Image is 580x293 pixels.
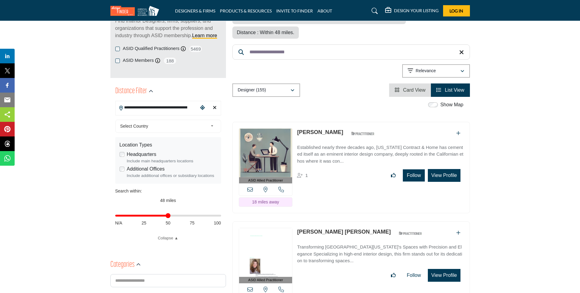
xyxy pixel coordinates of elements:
[239,129,292,177] img: Ann Fiorio
[297,144,463,165] p: Established nearly three decades ago, [US_STATE] Contract & Home has cemented itself as an eminen...
[416,68,436,74] p: Relevance
[110,259,134,270] h2: Categories
[123,57,154,64] label: ASID Members
[428,169,460,182] button: View Profile
[297,172,308,179] div: Followers
[387,269,400,281] button: Like listing
[395,87,425,93] a: View Card
[192,33,217,38] a: Learn more
[403,87,426,93] span: Card View
[115,220,122,226] span: N/A
[403,169,425,182] button: Follow
[305,173,308,178] span: 1
[166,220,170,226] span: 50
[232,83,300,97] button: Designer (155)
[141,220,146,226] span: 25
[127,173,217,179] div: Include additional offices or subsidiary locations
[127,151,156,158] label: Headquarters
[428,269,460,282] button: View Profile
[297,128,343,136] p: Ann Fiorio
[120,122,208,130] span: Select Country
[116,102,198,114] input: Search Location
[248,277,283,283] span: ASID Allied Practitioner
[127,158,217,164] div: Include main headquarters locations
[297,129,343,135] a: [PERSON_NAME]
[456,131,460,136] a: Add To List
[115,47,120,51] input: ASID Qualified Practitioners checkbox
[237,30,295,35] span: Distance : Within 48 miles.
[214,220,221,226] span: 100
[189,45,202,53] span: 5469
[394,8,439,13] h5: DESIGN YOUR LISTING
[239,228,292,277] img: Kimberly Faubert Palffy
[110,274,226,287] input: Search Category
[190,220,195,226] span: 75
[385,7,439,15] div: DESIGN YOUR LISTING
[389,83,431,97] li: Card View
[239,129,292,184] a: ASID Allied Practitioner
[248,178,283,183] span: ASID Allied Practitioner
[436,87,464,93] a: View List
[198,101,207,115] div: Choose your current location
[210,101,219,115] div: Clear search location
[115,235,221,241] a: Collapse ▲
[317,8,332,13] a: ABOUT
[110,6,162,16] img: Site Logo
[297,229,391,235] a: [PERSON_NAME] [PERSON_NAME]
[297,244,463,264] p: Transforming [GEOGRAPHIC_DATA][US_STATE]'s Spaces with Precision and Elegance Specializing in hig...
[238,87,266,93] p: Designer (155)
[123,45,180,52] label: ASID Qualified Practitioners
[297,228,391,236] p: Kimberly Faubert Palffy
[431,83,470,97] li: List View
[443,5,470,16] button: Log In
[175,8,215,13] a: DESIGNERS & FIRMS
[115,188,221,194] div: Search within:
[232,44,470,60] input: Search Keyword
[276,8,313,13] a: INVITE TO FINDER
[402,64,470,78] button: Relevance
[297,140,463,165] a: Established nearly three decades ago, [US_STATE] Contract & Home has cemented itself as an eminen...
[449,8,463,13] span: Log In
[160,198,176,203] span: 48 miles
[396,229,424,237] img: ASID Qualified Practitioners Badge Icon
[115,86,147,97] h2: Distance Filter
[456,230,460,235] a: Add To List
[115,58,120,63] input: ASID Members checkbox
[366,6,382,16] a: Search
[115,17,221,39] p: Find Interior Designers, firms, suppliers, and organizations that support the profession and indu...
[445,87,464,93] span: List View
[127,165,165,173] label: Additional Offices
[440,101,464,108] label: Show Map
[120,141,217,149] div: Location Types
[220,8,272,13] a: PRODUCTS & RESOURCES
[349,130,376,137] img: ASID Qualified Practitioners Badge Icon
[252,199,279,204] span: 18 miles away
[403,269,425,281] button: Follow
[297,240,463,264] a: Transforming [GEOGRAPHIC_DATA][US_STATE]'s Spaces with Precision and Elegance Specializing in hig...
[163,57,177,65] span: 188
[239,228,292,283] a: ASID Allied Practitioner
[387,169,400,182] button: Like listing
